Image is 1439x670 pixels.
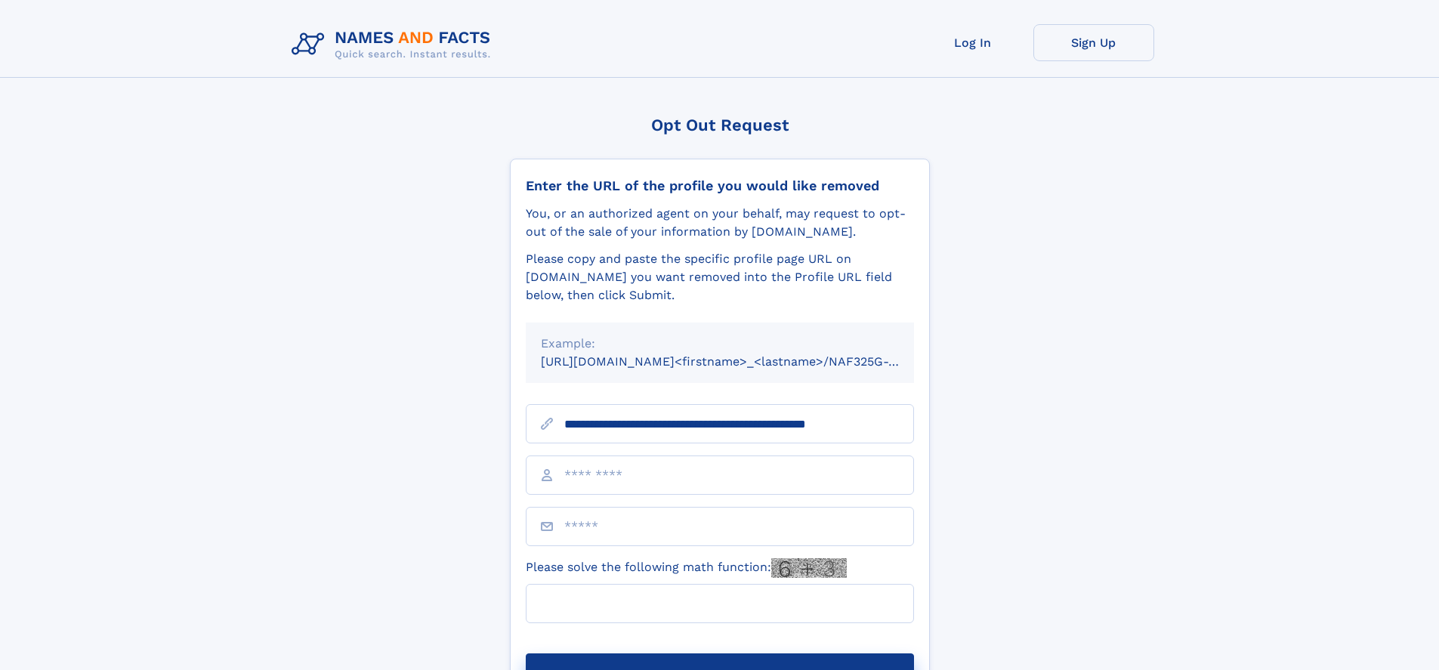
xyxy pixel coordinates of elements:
[912,24,1033,61] a: Log In
[541,335,899,353] div: Example:
[510,116,930,134] div: Opt Out Request
[526,178,914,194] div: Enter the URL of the profile you would like removed
[526,558,847,578] label: Please solve the following math function:
[526,205,914,241] div: You, or an authorized agent on your behalf, may request to opt-out of the sale of your informatio...
[541,354,943,369] small: [URL][DOMAIN_NAME]<firstname>_<lastname>/NAF325G-xxxxxxxx
[1033,24,1154,61] a: Sign Up
[286,24,503,65] img: Logo Names and Facts
[526,250,914,304] div: Please copy and paste the specific profile page URL on [DOMAIN_NAME] you want removed into the Pr...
